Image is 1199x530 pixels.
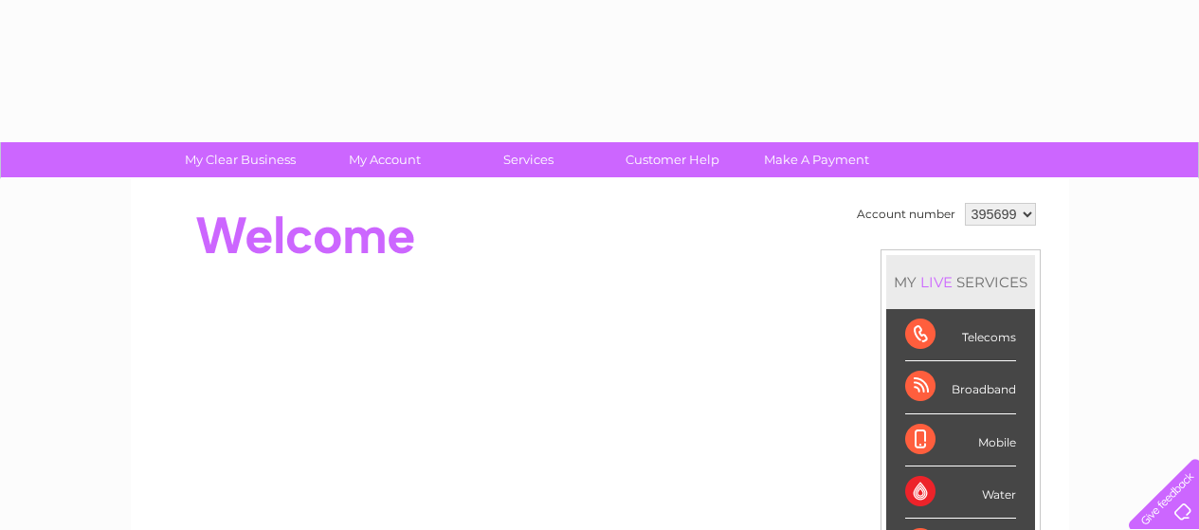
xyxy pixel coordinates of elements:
div: MY SERVICES [886,255,1035,309]
div: Telecoms [905,309,1016,361]
a: Services [450,142,607,177]
a: My Account [306,142,463,177]
div: LIVE [917,273,956,291]
div: Water [905,466,1016,519]
a: My Clear Business [162,142,318,177]
div: Mobile [905,414,1016,466]
a: Customer Help [594,142,751,177]
td: Account number [852,198,960,230]
div: Broadband [905,361,1016,413]
a: Make A Payment [738,142,895,177]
